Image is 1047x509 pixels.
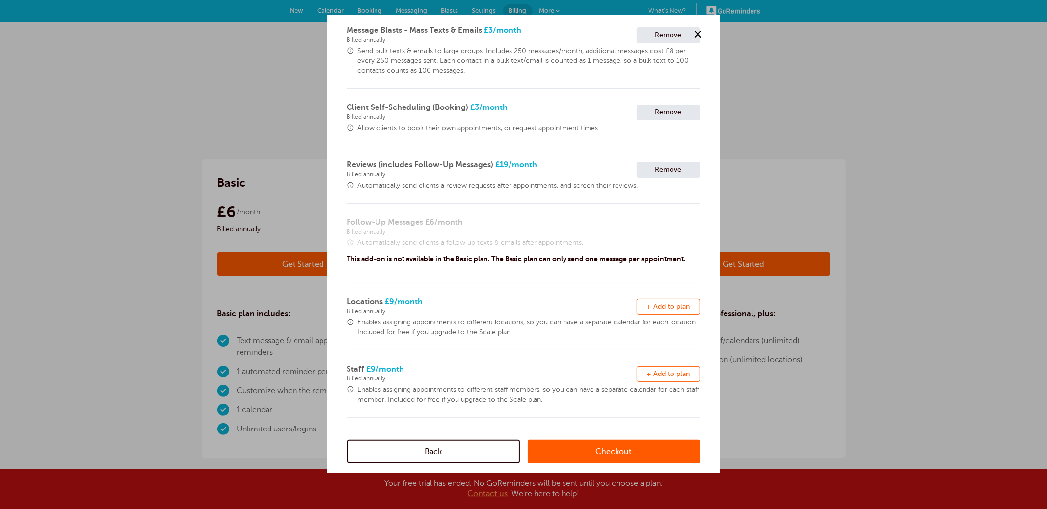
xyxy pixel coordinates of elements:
span: Billed annually [347,171,637,178]
span: Remove [655,31,682,39]
span: Billed annually [347,308,637,315]
span: Billed annually [347,113,637,120]
span: Remove [655,108,682,116]
span: /month [395,297,423,306]
span: Reviews (includes Follow-Up Messages) [347,161,494,169]
span: + Add to plan [647,303,690,310]
span: Billed annually [347,375,637,382]
span: /month [480,103,508,112]
span: Staff [347,365,365,374]
span: Automatically send clients a review requests after appointments, and screen their reviews. [358,181,700,190]
span: Enables assigning appointments to different locations, so you can have a separate calendar for ea... [358,318,700,337]
span: Send bulk texts & emails to large groups. Includes 250 messages/month, additional messages cost £... [358,46,700,76]
span: /month [435,218,463,227]
span: /month [509,161,537,169]
span: Automatically send clients a follow up texts & emails after appointments. [358,238,700,248]
span: Locations [347,297,383,306]
span: Message Blasts - Mass Texts & Emails [347,26,483,35]
button: + Add to plan [637,299,700,315]
span: Billed annually [347,228,700,235]
a: Checkout [528,439,700,463]
button: Remove [637,27,700,43]
span: Client Self-Scheduling (Booking) [347,103,469,112]
p: This add-on is not available in the Basic plan. The Basic plan can only send one message per appo... [347,255,686,263]
span: Allow clients to book their own appointments, or request appointment times. [358,123,700,133]
button: Remove [637,105,700,120]
span: /month [493,26,522,35]
button: Remove [637,162,700,178]
span: Enables assigning appointments to different staff members, so you can have a separate calendar fo... [358,385,700,404]
span: Follow-Up Messages [347,218,424,227]
span: Remove [655,166,682,173]
a: Back [347,439,520,463]
span: £3 [347,103,637,120]
span: + Add to plan [647,370,690,377]
span: /month [376,365,404,374]
span: Billed annually [347,36,637,43]
button: + Add to plan [637,366,700,382]
span: £3 [347,26,637,43]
